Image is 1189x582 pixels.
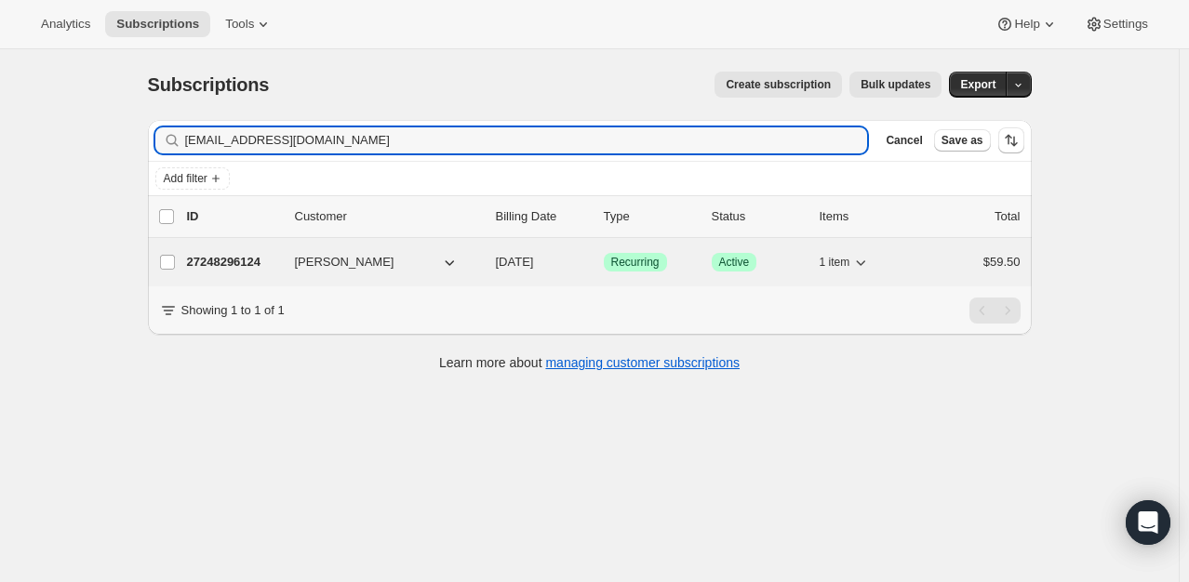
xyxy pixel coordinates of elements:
[611,255,660,270] span: Recurring
[155,167,230,190] button: Add filter
[820,207,913,226] div: Items
[1103,17,1148,32] span: Settings
[181,301,285,320] p: Showing 1 to 1 of 1
[1014,17,1039,32] span: Help
[820,249,871,275] button: 1 item
[214,11,284,37] button: Tools
[284,247,470,277] button: [PERSON_NAME]
[187,249,1021,275] div: 27248296124[PERSON_NAME][DATE]SuccessRecurringSuccessActive1 item$59.50
[878,129,929,152] button: Cancel
[942,133,983,148] span: Save as
[164,171,207,186] span: Add filter
[105,11,210,37] button: Subscriptions
[187,253,280,271] p: 27248296124
[545,355,740,370] a: managing customer subscriptions
[861,77,930,92] span: Bulk updates
[949,72,1007,98] button: Export
[995,207,1020,226] p: Total
[225,17,254,32] span: Tools
[185,127,868,153] input: Filter subscribers
[715,72,842,98] button: Create subscription
[41,17,90,32] span: Analytics
[116,17,199,32] span: Subscriptions
[1126,500,1170,545] div: Open Intercom Messenger
[712,207,805,226] p: Status
[726,77,831,92] span: Create subscription
[496,255,534,269] span: [DATE]
[148,74,270,95] span: Subscriptions
[849,72,942,98] button: Bulk updates
[187,207,1021,226] div: IDCustomerBilling DateTypeStatusItemsTotal
[1074,11,1159,37] button: Settings
[187,207,280,226] p: ID
[439,353,740,372] p: Learn more about
[960,77,995,92] span: Export
[30,11,101,37] button: Analytics
[983,255,1021,269] span: $59.50
[719,255,750,270] span: Active
[820,255,850,270] span: 1 item
[295,253,394,271] span: [PERSON_NAME]
[969,298,1021,324] nav: Pagination
[998,127,1024,153] button: Sort the results
[984,11,1069,37] button: Help
[934,129,991,152] button: Save as
[886,133,922,148] span: Cancel
[496,207,589,226] p: Billing Date
[604,207,697,226] div: Type
[295,207,481,226] p: Customer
